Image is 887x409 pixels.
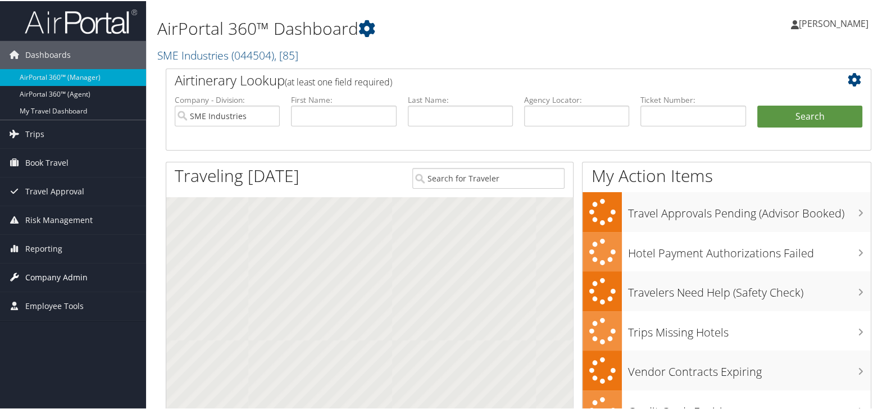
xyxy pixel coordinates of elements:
[25,234,62,262] span: Reporting
[274,47,298,62] span: , [ 85 ]
[291,93,396,104] label: First Name:
[25,262,88,290] span: Company Admin
[285,75,392,87] span: (at least one field required)
[175,93,280,104] label: Company - Division:
[627,199,871,220] h3: Travel Approvals Pending (Advisor Booked)
[157,47,298,62] a: SME Industries
[25,7,137,34] img: airportal-logo.png
[627,239,871,260] h3: Hotel Payment Authorizations Failed
[583,163,871,187] h1: My Action Items
[799,16,868,29] span: [PERSON_NAME]
[524,93,629,104] label: Agency Locator:
[231,47,274,62] span: ( 044504 )
[627,318,871,339] h3: Trips Missing Hotels
[25,40,71,68] span: Dashboards
[175,70,804,89] h2: Airtinerary Lookup
[583,270,871,310] a: Travelers Need Help (Safety Check)
[583,231,871,271] a: Hotel Payment Authorizations Failed
[412,167,565,188] input: Search for Traveler
[408,93,513,104] label: Last Name:
[157,16,639,39] h1: AirPortal 360™ Dashboard
[25,176,84,204] span: Travel Approval
[627,278,871,299] h3: Travelers Need Help (Safety Check)
[583,310,871,350] a: Trips Missing Hotels
[25,291,84,319] span: Employee Tools
[25,148,69,176] span: Book Travel
[757,104,862,127] button: Search
[791,6,880,39] a: [PERSON_NAME]
[640,93,745,104] label: Ticket Number:
[583,349,871,389] a: Vendor Contracts Expiring
[25,119,44,147] span: Trips
[25,205,93,233] span: Risk Management
[175,163,299,187] h1: Traveling [DATE]
[627,357,871,379] h3: Vendor Contracts Expiring
[583,191,871,231] a: Travel Approvals Pending (Advisor Booked)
